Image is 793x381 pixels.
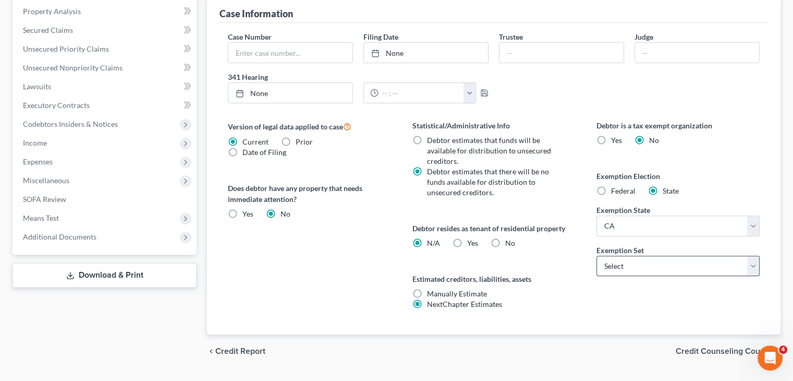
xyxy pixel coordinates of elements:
a: Unsecured Nonpriority Claims [15,58,197,77]
span: Lawsuits [23,82,51,91]
a: Lawsuits [15,77,197,96]
span: Property Analysis [23,7,81,16]
span: Date of Filing [242,148,286,157]
span: Means Test [23,213,59,222]
label: 341 Hearing [223,72,494,82]
input: Enter case number... [228,43,352,63]
a: None [228,83,352,103]
button: Credit Counseling Course chevron_right [676,347,780,355]
span: NextChapter Estimates [427,300,502,308]
span: Unsecured Nonpriority Claims [23,63,123,72]
span: Credit Report [215,347,265,355]
label: Version of legal data applied to case [228,120,391,133]
a: SOFA Review [15,190,197,209]
span: Credit Counseling Course [676,347,772,355]
span: No [649,136,659,145]
iframe: Intercom live chat [758,346,783,371]
label: Filing Date [363,31,398,42]
span: Debtor estimates that funds will be available for distribution to unsecured creditors. [427,136,551,165]
label: Debtor is a tax exempt organization [596,120,760,131]
span: Yes [242,209,253,218]
a: Download & Print [13,263,197,288]
label: Debtor resides as tenant of residential property [412,223,576,234]
span: Expenses [23,157,53,166]
span: SOFA Review [23,195,66,204]
label: Trustee [499,31,523,42]
span: 4 [779,346,787,354]
span: Yes [611,136,622,145]
span: Current [242,137,269,146]
div: Case Information [219,7,293,20]
input: -- [499,43,624,63]
label: Statistical/Administrative Info [412,120,576,131]
input: -- : -- [379,83,463,103]
span: Debtor estimates that there will be no funds available for distribution to unsecured creditors. [427,167,549,197]
label: Does debtor have any property that needs immediate attention? [228,183,391,205]
span: Additional Documents [23,232,96,241]
span: Secured Claims [23,26,73,34]
span: N/A [427,239,440,247]
a: Secured Claims [15,21,197,40]
label: Estimated creditors, liabilities, assets [412,273,576,284]
span: No [280,209,290,218]
span: No [505,239,515,247]
button: chevron_left Credit Report [207,347,265,355]
label: Exemption Set [596,245,644,256]
span: Miscellaneous [23,176,69,185]
a: Property Analysis [15,2,197,21]
a: Executory Contracts [15,96,197,115]
span: Federal [611,186,636,195]
a: Unsecured Priority Claims [15,40,197,58]
span: Manually Estimate [427,289,487,298]
span: Unsecured Priority Claims [23,44,109,53]
label: Exemption Election [596,171,760,182]
span: Income [23,138,47,147]
label: Judge [635,31,653,42]
span: Prior [296,137,313,146]
label: Case Number [228,31,272,42]
span: Codebtors Insiders & Notices [23,120,118,128]
span: Executory Contracts [23,101,90,110]
a: None [364,43,488,63]
span: State [663,186,679,195]
label: Exemption State [596,205,650,216]
span: Yes [467,239,478,247]
i: chevron_left [207,347,215,355]
input: -- [635,43,759,63]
